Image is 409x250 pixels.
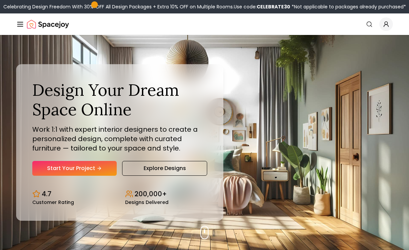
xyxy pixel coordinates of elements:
[42,189,51,199] p: 4.7
[27,17,69,31] a: Spacejoy
[32,80,207,119] h1: Design Your Dream Space Online
[16,13,393,35] nav: Global
[27,17,69,31] img: Spacejoy Logo
[257,3,290,10] b: CELEBRATE30
[3,3,406,10] div: Celebrating Design Freedom With 30% OFF All Design Packages + Extra 10% OFF on Multiple Rooms.
[32,200,74,205] small: Customer Rating
[290,3,406,10] span: *Not applicable to packages already purchased*
[32,125,207,153] p: Work 1:1 with expert interior designers to create a personalized design, complete with curated fu...
[125,200,169,205] small: Designs Delivered
[32,161,117,176] a: Start Your Project
[32,184,207,205] div: Design stats
[122,161,207,176] a: Explore Designs
[135,189,167,199] p: 200,000+
[234,3,290,10] span: Use code:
